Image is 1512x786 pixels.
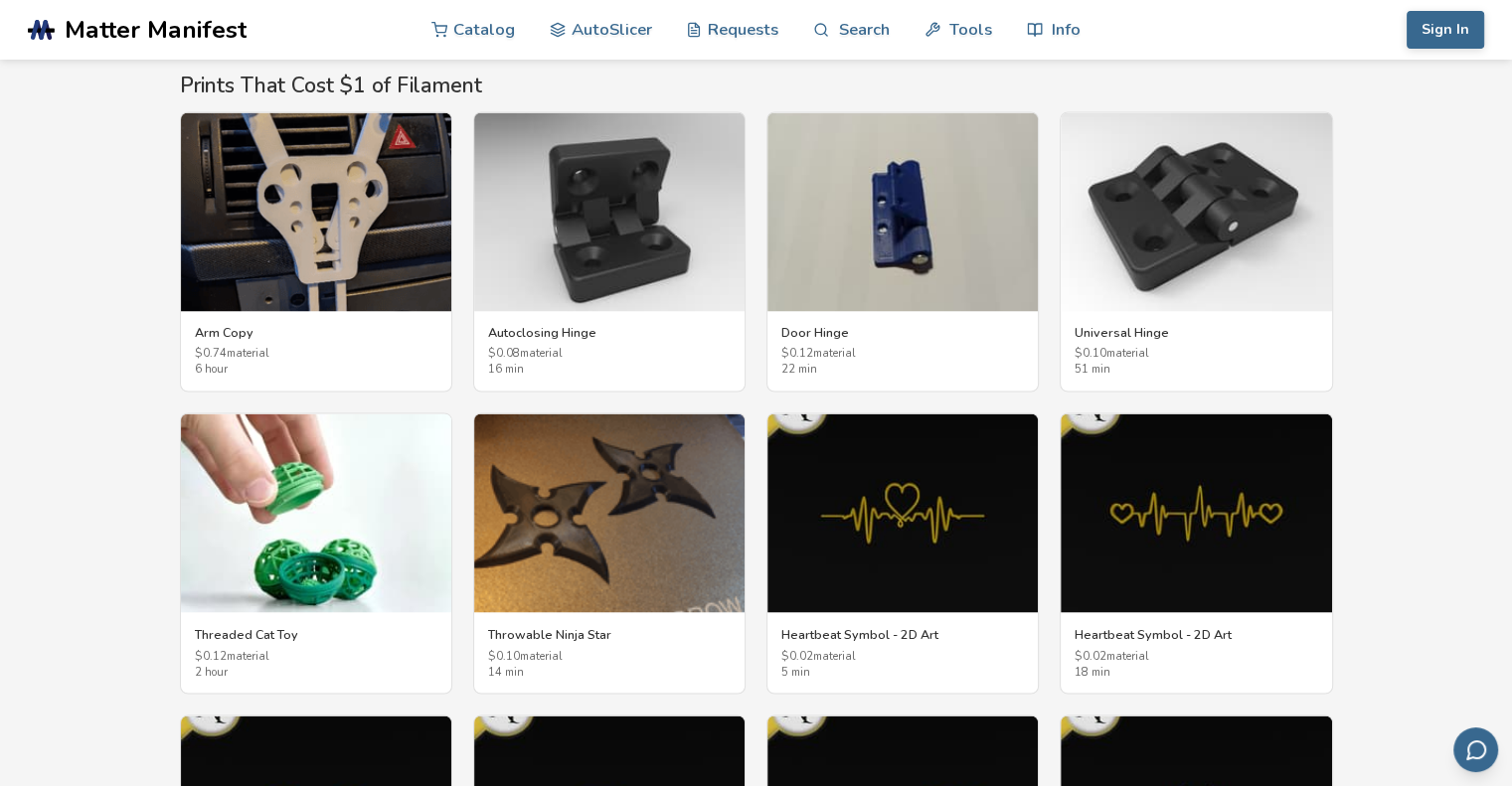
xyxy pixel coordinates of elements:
button: Send feedback via email [1453,727,1498,772]
button: Sign In [1407,11,1484,49]
span: 6 hour [195,364,437,377]
span: 2 hour [195,666,437,679]
h2: Prints That Cost $1 of Filament [180,74,1333,97]
span: $ 0.10 material [488,650,731,663]
span: $ 0.10 material [1075,348,1317,361]
span: 14 min [488,666,731,679]
a: Arm CopyArm Copy$0.74material6 hour [180,111,452,393]
h3: Door Hinge [781,325,1024,341]
span: 51 min [1075,364,1317,377]
img: Threaded Cat Toy [181,413,451,612]
img: Autoclosing Hinge [474,112,745,311]
h3: Threaded Cat Toy [195,626,437,642]
img: Heartbeat Symbol - 2D Art [767,413,1038,612]
span: $ 0.74 material [195,348,437,361]
a: Threaded Cat ToyThreaded Cat Toy$0.12material2 hour [180,412,452,694]
span: 22 min [781,364,1024,377]
span: Matter Manifest [65,16,247,44]
span: $ 0.02 material [781,650,1024,663]
a: Heartbeat Symbol - 2D ArtHeartbeat Symbol - 2D Art$0.02material18 min [1060,412,1332,694]
img: Heartbeat Symbol - 2D Art [1061,413,1331,612]
span: $ 0.12 material [195,650,437,663]
h3: Throwable Ninja Star [488,626,731,642]
span: 18 min [1075,666,1317,679]
h3: Universal Hinge [1075,325,1317,341]
span: 5 min [781,666,1024,679]
h3: Autoclosing Hinge [488,325,731,341]
span: 16 min [488,364,731,377]
h3: Heartbeat Symbol - 2D Art [781,626,1024,642]
a: Door HingeDoor Hinge$0.12material22 min [766,111,1039,393]
span: $ 0.08 material [488,348,731,361]
img: Universal Hinge [1061,112,1331,311]
h3: Arm Copy [195,325,437,341]
img: Throwable Ninja Star [474,413,745,612]
a: Throwable Ninja StarThrowable Ninja Star$0.10material14 min [473,412,746,694]
span: $ 0.02 material [1075,650,1317,663]
a: Heartbeat Symbol - 2D ArtHeartbeat Symbol - 2D Art$0.02material5 min [766,412,1039,694]
h3: Heartbeat Symbol - 2D Art [1075,626,1317,642]
span: $ 0.12 material [781,348,1024,361]
img: Arm Copy [181,112,451,311]
a: Autoclosing HingeAutoclosing Hinge$0.08material16 min [473,111,746,393]
a: Universal HingeUniversal Hinge$0.10material51 min [1060,111,1332,393]
img: Door Hinge [767,112,1038,311]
